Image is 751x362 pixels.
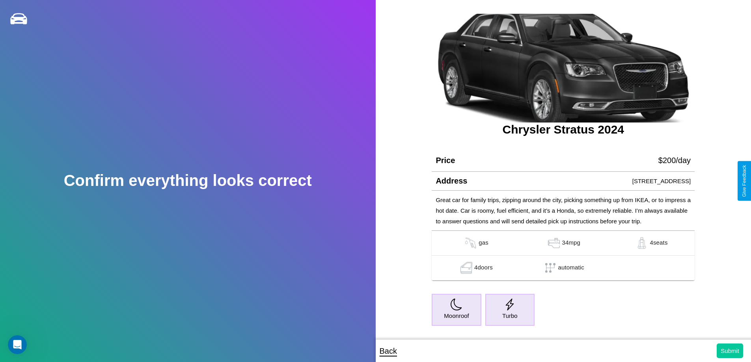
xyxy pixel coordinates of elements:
[474,262,493,274] p: 4 doors
[463,237,479,249] img: gas
[479,237,488,249] p: gas
[658,153,691,167] p: $ 200 /day
[458,262,474,274] img: gas
[432,123,695,136] h3: Chrysler Stratus 2024
[436,195,691,226] p: Great car for family trips, zipping around the city, picking something up from IKEA, or to impres...
[444,310,469,321] p: Moonroof
[8,335,27,354] iframe: Intercom live chat
[632,176,691,186] p: [STREET_ADDRESS]
[558,262,584,274] p: automatic
[742,165,747,197] div: Give Feedback
[436,156,455,165] h4: Price
[717,343,743,358] button: Submit
[634,237,650,249] img: gas
[432,231,695,280] table: simple table
[562,237,580,249] p: 34 mpg
[502,310,518,321] p: Turbo
[380,344,397,358] p: Back
[546,237,562,249] img: gas
[436,176,467,186] h4: Address
[650,237,667,249] p: 4 seats
[64,172,312,189] h2: Confirm everything looks correct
